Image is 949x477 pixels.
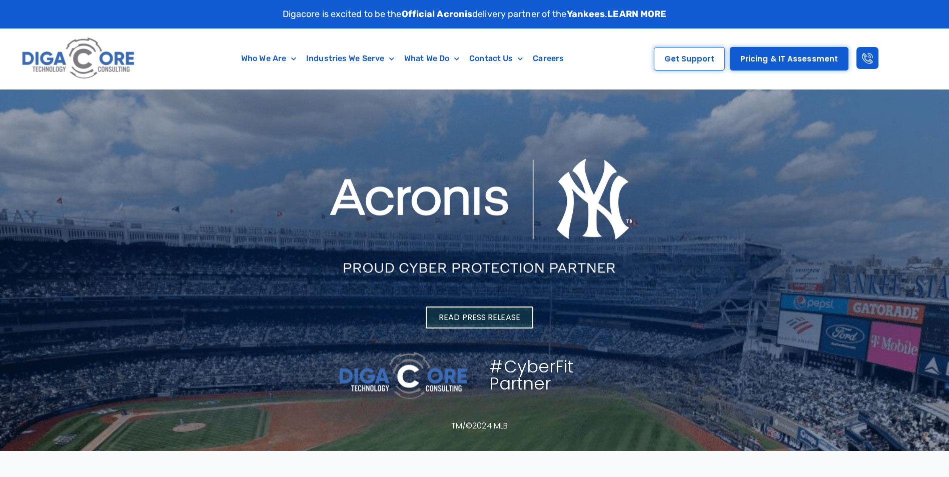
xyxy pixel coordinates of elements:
[464,47,528,70] a: Contact Us
[187,47,618,70] nav: Menu
[399,47,464,70] a: What We Do
[283,7,667,21] p: Digacore is excited to be the delivery partner of the .
[664,55,714,62] span: Get Support
[426,306,533,328] a: Read Press Release
[567,8,605,19] strong: Yankees
[439,313,520,321] span: Read Press Release
[730,47,848,70] a: Pricing & IT Assessment
[337,348,470,402] img: 2 - Digacore
[19,33,139,84] img: Digacore logo 1
[327,422,632,430] p: TM/©2024 MLB
[607,8,666,19] a: LEARN MORE
[528,47,569,70] a: Careers
[236,47,301,70] a: Who We Are
[654,47,725,70] a: Get Support
[489,358,622,392] h1: #CyberFit Partner
[327,154,632,276] img: Acronis NYY horizontal 1line inverted 2 - Digacore
[740,55,838,62] span: Pricing & IT Assessment
[301,47,399,70] a: Industries We Serve
[402,8,473,19] strong: Official Acronis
